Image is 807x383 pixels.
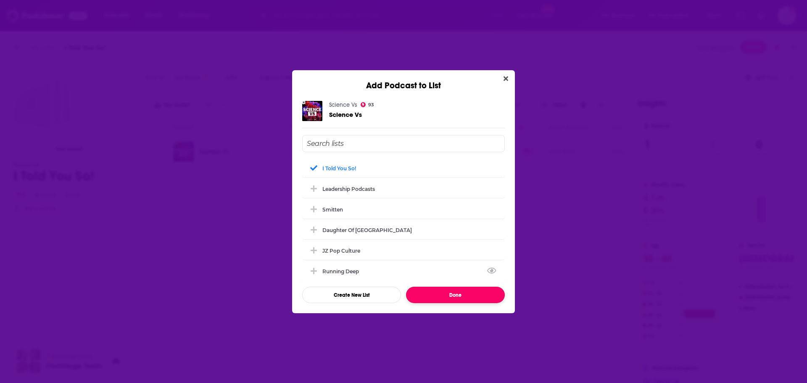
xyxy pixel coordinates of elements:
[302,221,505,239] div: Daughter of Egypt
[406,287,505,303] button: Done
[302,101,322,121] img: Science Vs
[302,241,505,260] div: JZ Pop Culture
[361,102,374,107] a: 93
[322,268,364,275] div: Running Deep
[292,70,515,91] div: Add Podcast to List
[322,248,360,254] div: JZ Pop Culture
[302,200,505,219] div: Smitten
[500,74,512,84] button: Close
[302,180,505,198] div: Leadership Podcasts
[329,111,362,119] span: Science Vs
[302,262,505,280] div: Running Deep
[302,135,505,152] input: Search lists
[302,135,505,303] div: Add Podcast To List
[329,111,362,118] a: Science Vs
[322,227,412,233] div: Daughter of [GEOGRAPHIC_DATA]
[329,101,357,108] a: Science Vs
[359,273,364,274] button: View Link
[322,165,356,172] div: I Told You So!
[322,186,375,192] div: Leadership Podcasts
[368,103,374,107] span: 93
[322,206,343,213] div: Smitten
[302,159,505,177] div: I Told You So!
[302,287,401,303] button: Create New List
